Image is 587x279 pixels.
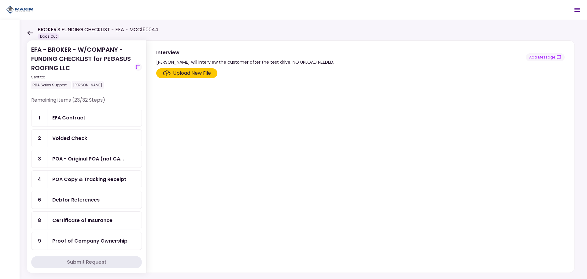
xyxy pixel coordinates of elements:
[31,232,47,250] div: 9
[31,191,47,209] div: 6
[31,191,142,209] a: 6Debtor References
[156,68,217,78] span: Click here to upload the required document
[156,49,334,56] div: Interview
[570,2,585,17] button: Open menu
[31,45,132,89] div: EFA - BROKER - W/COMPANY - FUNDING CHECKLIST for PEGASUS ROOFING LLC
[38,26,158,33] h1: BROKER'S FUNDING CHECKLIST - EFA - MCC150044
[52,217,113,224] div: Certificate of Insurance
[52,175,126,183] div: POA Copy & Tracking Receipt
[31,212,47,229] div: 8
[52,196,100,204] div: Debtor References
[31,211,142,229] a: 8Certificate of Insurance
[31,130,47,147] div: 2
[31,109,47,126] div: 1
[52,134,87,142] div: Voided Check
[6,5,34,14] img: Partner icon
[31,150,47,168] div: 3
[38,33,59,40] div: Docs Out
[31,74,132,80] div: Sent to:
[52,155,124,163] div: POA - Original POA (not CA or GA)
[72,81,104,89] div: [PERSON_NAME]
[156,58,334,66] div: [PERSON_NAME] will interview the customer after the test drive. NO UPLOAD NEEDED.
[173,70,211,77] div: Upload New File
[31,96,142,109] div: Remaining items (23/32 Steps)
[52,237,127,245] div: Proof of Company Ownership
[31,256,142,268] button: Submit Request
[67,258,106,266] div: Submit Request
[31,81,71,89] div: RBA Sales Support...
[31,150,142,168] a: 3POA - Original POA (not CA or GA)
[526,53,565,61] button: show-messages
[31,109,142,127] a: 1EFA Contract
[31,171,47,188] div: 4
[135,63,142,71] button: show-messages
[31,170,142,188] a: 4POA Copy & Tracking Receipt
[52,114,85,122] div: EFA Contract
[31,232,142,250] a: 9Proof of Company Ownership
[31,129,142,147] a: 2Voided Check
[146,40,575,273] div: Interview[PERSON_NAME] will interview the customer after the test drive. NO UPLOAD NEEDED.show-me...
